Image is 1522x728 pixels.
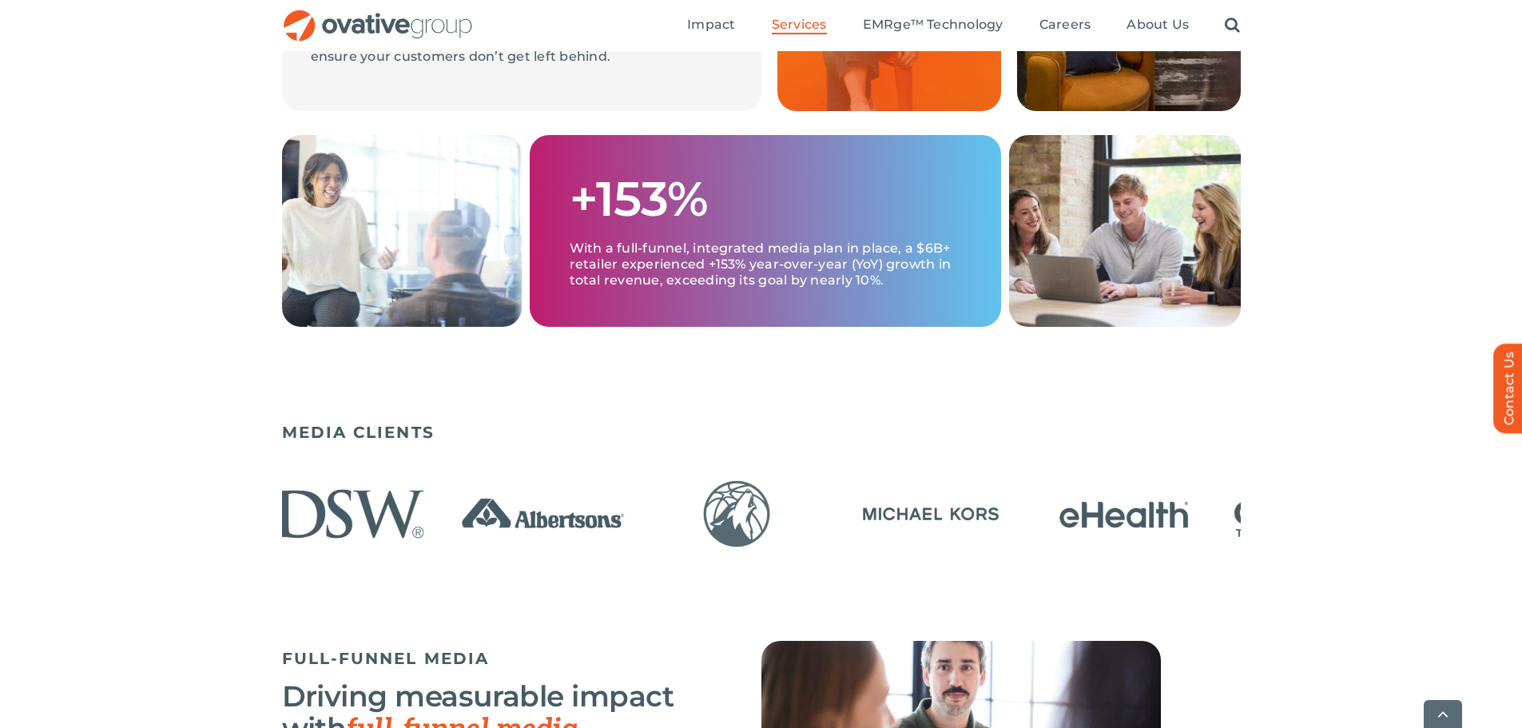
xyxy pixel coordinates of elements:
[282,423,1241,442] h5: MEDIA CLIENTS
[839,476,1023,555] div: 12 / 23
[451,476,635,555] div: 10 / 23
[687,17,735,33] span: Impact
[1033,476,1217,555] div: 13 / 23
[570,225,961,288] p: With a full-funnel, integrated media plan in place, a $6B+ retailer experienced +153% year-over-y...
[645,476,829,555] div: 11 / 23
[863,17,1003,33] span: EMRge™ Technology
[282,649,682,668] h5: FULL-FUNNEL MEDIA
[1127,17,1189,33] span: About Us
[282,8,474,23] a: OG_Full_horizontal_RGB
[1226,476,1410,555] div: 14 / 23
[1039,17,1091,33] span: Careers
[1127,17,1189,34] a: About Us
[570,173,709,225] h1: +153%
[772,17,827,33] span: Services
[282,135,522,327] img: Media – Grid 2
[687,17,735,34] a: Impact
[1225,17,1240,34] a: Search
[863,17,1003,34] a: EMRge™ Technology
[772,17,827,34] a: Services
[257,476,441,555] div: 9 / 23
[1039,17,1091,34] a: Careers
